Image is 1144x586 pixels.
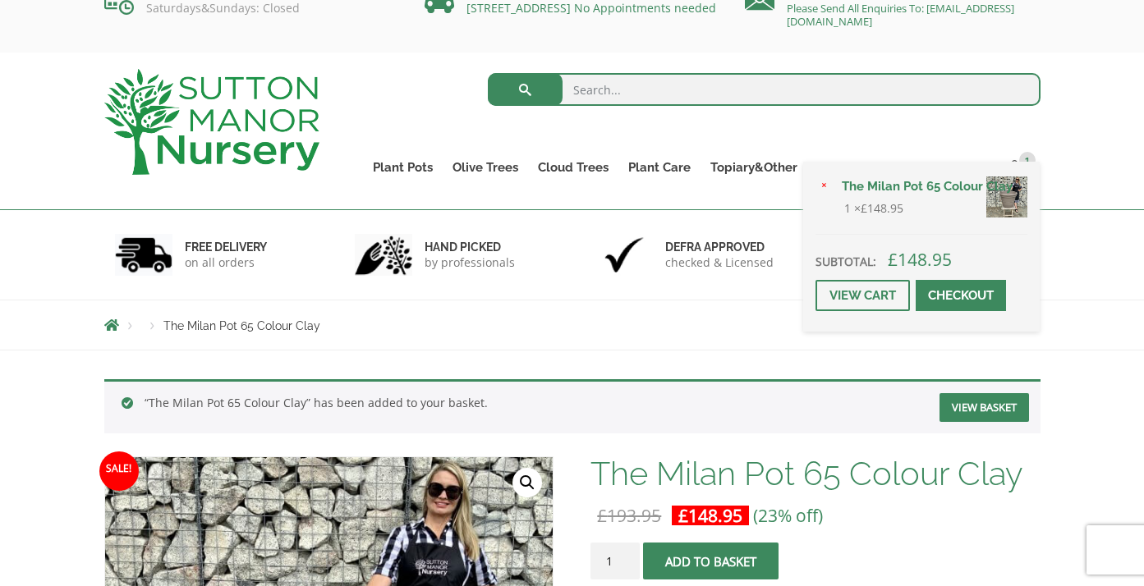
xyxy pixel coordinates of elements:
[363,156,443,179] a: Plant Pots
[355,234,412,276] img: 2.jpg
[185,254,267,271] p: on all orders
[888,248,952,271] bdi: 148.95
[425,254,515,271] p: by professionals
[807,156,863,179] a: About
[597,504,607,527] span: £
[932,156,999,179] a: Contact
[99,451,139,491] span: Sale!
[443,156,528,179] a: Olive Trees
[816,178,834,196] a: Remove The Milan Pot 65 Colour Clay from basket
[816,254,876,269] strong: Subtotal:
[940,393,1029,422] a: View basket
[678,504,742,527] bdi: 148.95
[999,156,1041,179] a: 1
[816,280,910,311] a: View cart
[597,504,661,527] bdi: 193.95
[595,234,653,276] img: 3.jpg
[861,200,867,216] span: £
[590,543,640,579] input: Product quantity
[701,156,807,179] a: Topiary&Other
[115,234,172,276] img: 1.jpg
[618,156,701,179] a: Plant Care
[488,73,1041,106] input: Search...
[512,468,542,497] a: View full-screen image gallery
[1019,152,1036,168] span: 1
[916,280,1006,311] a: Checkout
[863,156,932,179] a: Delivery
[528,156,618,179] a: Cloud Trees
[888,248,898,271] span: £
[643,543,779,579] button: Add to basket
[753,504,823,527] span: (23% off)
[104,2,400,15] p: Saturdays&Sundays: Closed
[665,240,774,254] h6: Defra approved
[844,199,903,218] span: 1 ×
[678,504,688,527] span: £
[665,254,774,271] p: checked & Licensed
[861,200,903,216] bdi: 148.95
[425,240,515,254] h6: hand picked
[590,456,1040,491] h1: The Milan Pot 65 Colour Clay
[832,174,1027,199] a: The Milan Pot 65 Colour Clay
[787,1,1014,29] a: Please Send All Enquiries To: [EMAIL_ADDRESS][DOMAIN_NAME]
[104,69,319,175] img: logo
[104,318,1041,332] nav: Breadcrumbs
[163,319,320,332] span: The Milan Pot 65 Colour Clay
[104,379,1041,433] div: “The Milan Pot 65 Colour Clay” has been added to your basket.
[185,240,267,254] h6: FREE DELIVERY
[986,176,1027,217] img: The Milan Pot 65 Colour Clay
